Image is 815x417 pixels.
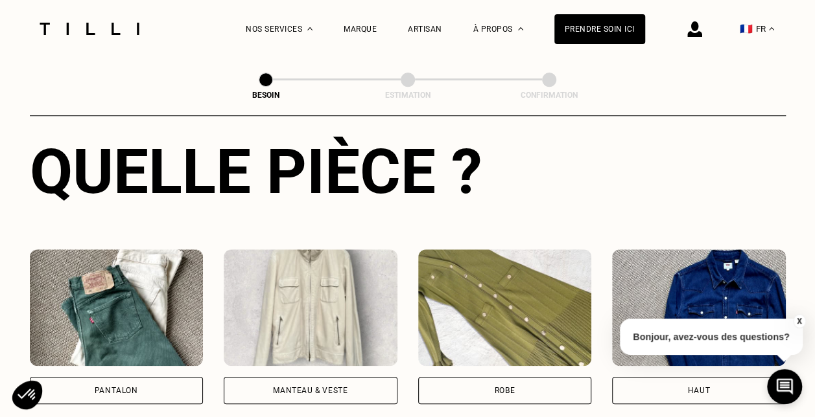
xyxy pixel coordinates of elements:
img: Tilli retouche votre Robe [418,249,592,366]
a: Marque [344,25,377,34]
div: Estimation [343,91,473,100]
img: Menu déroulant à propos [518,27,523,30]
div: Confirmation [484,91,614,100]
div: Manteau & Veste [273,387,348,394]
div: Robe [495,387,515,394]
a: Artisan [408,25,442,34]
img: menu déroulant [769,27,774,30]
span: 🇫🇷 [740,23,753,35]
img: Tilli retouche votre Manteau & Veste [224,249,397,366]
button: X [792,314,805,328]
img: Tilli retouche votre Haut [612,249,786,366]
div: Besoin [201,91,331,100]
a: Prendre soin ici [554,14,645,44]
img: Logo du service de couturière Tilli [35,23,144,35]
img: Tilli retouche votre Pantalon [30,249,204,366]
img: Menu déroulant [307,27,313,30]
div: Quelle pièce ? [30,135,786,208]
div: Pantalon [95,387,138,394]
img: icône connexion [687,21,702,37]
div: Haut [688,387,710,394]
p: Bonjour, avez-vous des questions? [620,319,803,355]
